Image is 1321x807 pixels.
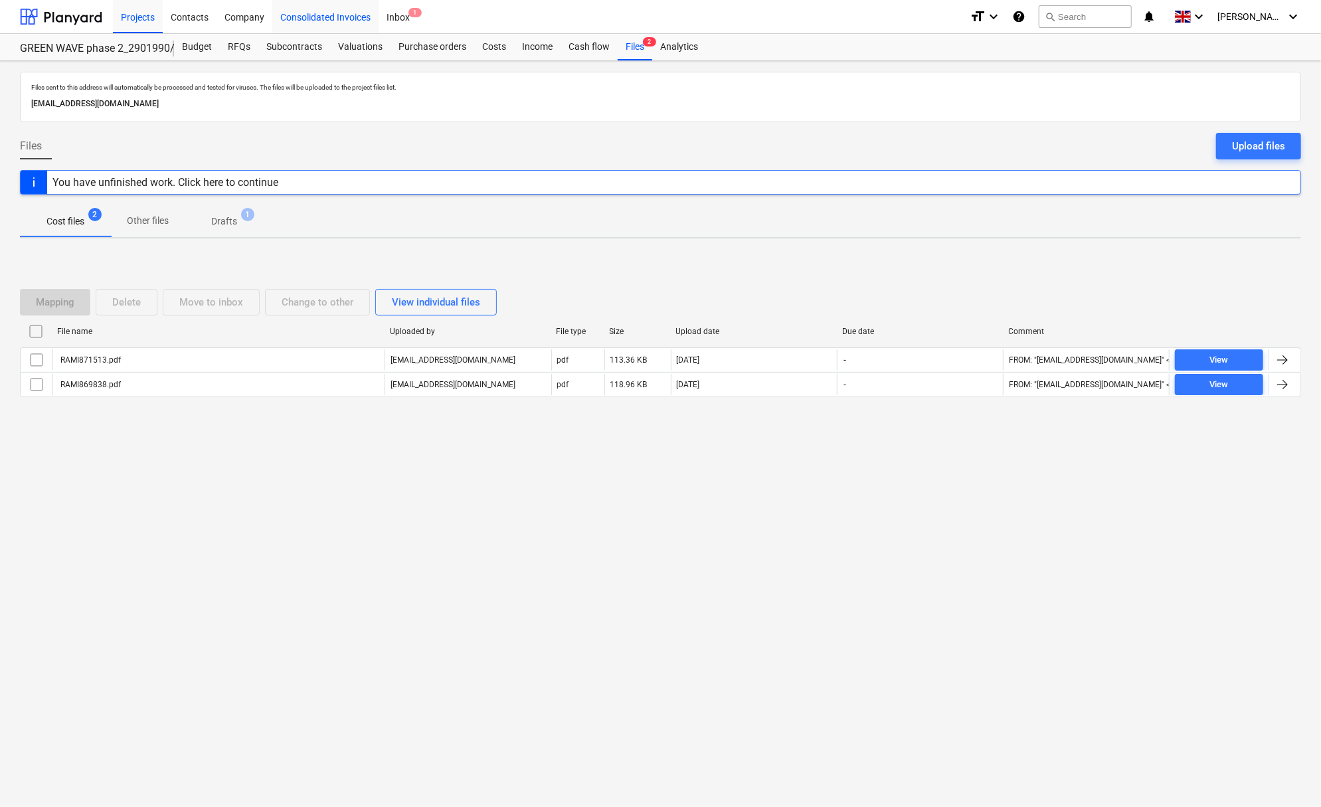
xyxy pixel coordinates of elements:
[220,34,258,60] a: RFQs
[1039,5,1132,28] button: Search
[474,34,514,60] a: Costs
[57,327,379,336] div: File name
[258,34,330,60] a: Subcontracts
[20,42,158,56] div: GREEN WAVE phase 2_2901990/2901996/2901997
[561,34,618,60] a: Cash flow
[842,327,998,336] div: Due date
[1210,353,1229,368] div: View
[408,8,422,17] span: 1
[31,97,1290,111] p: [EMAIL_ADDRESS][DOMAIN_NAME]
[843,379,848,391] span: -
[618,34,652,60] a: Files2
[392,294,480,311] div: View individual files
[843,355,848,366] span: -
[676,327,832,336] div: Upload date
[986,9,1002,25] i: keyboard_arrow_down
[1045,11,1055,22] span: search
[1009,327,1165,336] div: Comment
[1255,743,1321,807] iframe: Chat Widget
[1210,377,1229,393] div: View
[390,327,546,336] div: Uploaded by
[618,34,652,60] div: Files
[610,380,648,389] div: 118.96 KB
[127,214,169,228] p: Other files
[677,380,700,389] div: [DATE]
[1216,133,1301,159] button: Upload files
[391,355,515,366] p: [EMAIL_ADDRESS][DOMAIN_NAME]
[1191,9,1207,25] i: keyboard_arrow_down
[52,176,278,189] div: You have unfinished work. Click here to continue
[652,34,706,60] a: Analytics
[391,34,474,60] a: Purchase orders
[31,83,1290,92] p: Files sent to this address will automatically be processed and tested for viruses. The files will...
[1232,137,1285,155] div: Upload files
[20,138,42,154] span: Files
[1285,9,1301,25] i: keyboard_arrow_down
[88,208,102,221] span: 2
[514,34,561,60] a: Income
[58,380,121,389] div: RAMI869838.pdf
[610,355,648,365] div: 113.36 KB
[557,355,569,365] div: pdf
[1175,374,1263,395] button: View
[557,327,599,336] div: File type
[970,9,986,25] i: format_size
[610,327,665,336] div: Size
[241,208,254,221] span: 1
[330,34,391,60] a: Valuations
[1142,9,1156,25] i: notifications
[1012,9,1025,25] i: Knowledge base
[677,355,700,365] div: [DATE]
[375,289,497,315] button: View individual files
[557,380,569,389] div: pdf
[1217,11,1284,22] span: [PERSON_NAME] Zdanaviciene
[391,379,515,391] p: [EMAIL_ADDRESS][DOMAIN_NAME]
[58,355,121,365] div: RAMI871513.pdf
[1175,349,1263,371] button: View
[46,215,84,228] p: Cost files
[211,215,237,228] p: Drafts
[643,37,656,46] span: 2
[174,34,220,60] a: Budget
